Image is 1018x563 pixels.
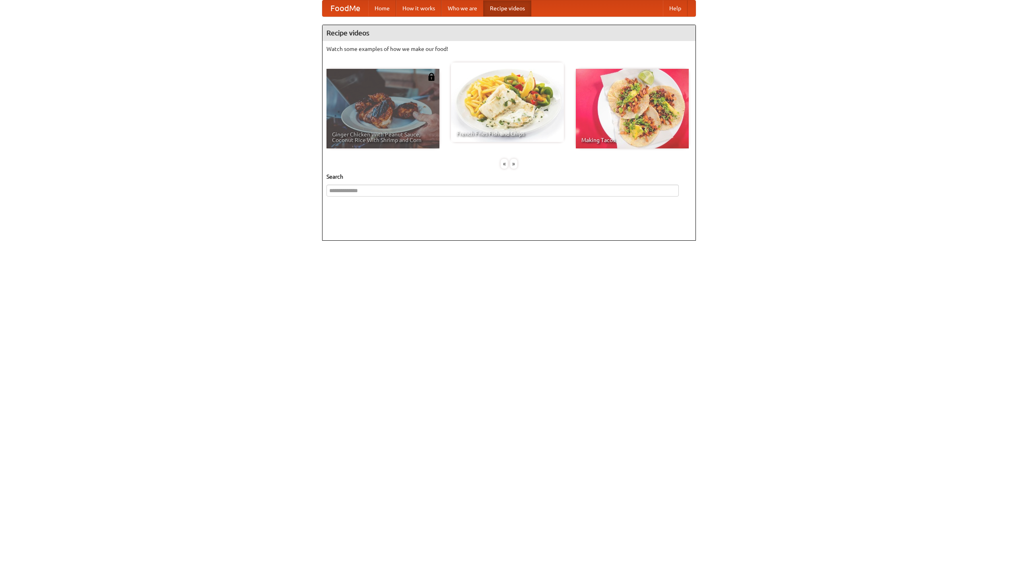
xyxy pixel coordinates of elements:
a: Recipe videos [484,0,531,16]
span: Making Tacos [581,137,683,143]
a: Home [368,0,396,16]
p: Watch some examples of how we make our food! [326,45,692,53]
img: 483408.png [427,73,435,81]
h5: Search [326,173,692,181]
a: Making Tacos [576,69,689,148]
span: French Fries Fish and Chips [457,131,558,136]
a: Who we are [441,0,484,16]
h4: Recipe videos [322,25,696,41]
div: « [501,159,508,169]
a: How it works [396,0,441,16]
a: French Fries Fish and Chips [451,62,564,142]
a: Help [663,0,688,16]
div: » [510,159,517,169]
a: FoodMe [322,0,368,16]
